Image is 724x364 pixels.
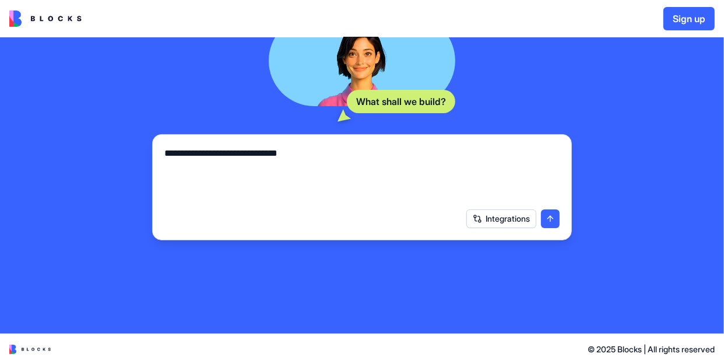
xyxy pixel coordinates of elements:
button: Integrations [466,209,536,228]
img: logo [9,10,82,27]
img: logo [9,345,51,354]
div: What shall we build? [347,90,455,113]
button: Sign up [663,7,715,30]
span: © 2025 Blocks | All rights reserved [588,344,715,355]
